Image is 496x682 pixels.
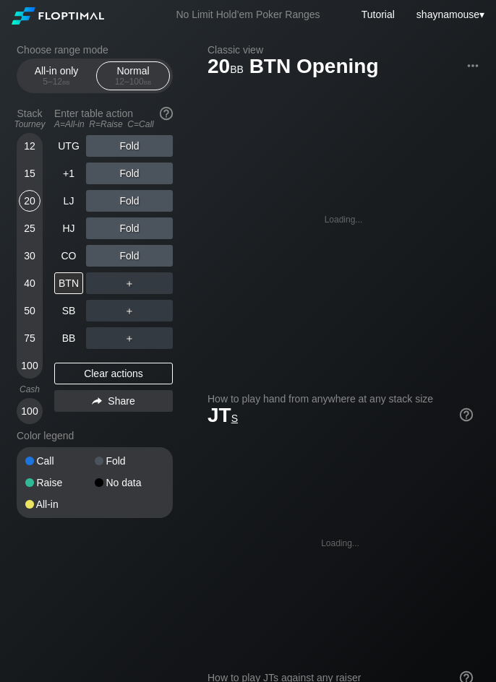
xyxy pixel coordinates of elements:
div: Loading... [321,538,359,548]
div: 40 [19,272,40,294]
div: Stack [11,102,48,135]
div: 5 – 12 [26,77,87,87]
div: Raise [25,478,95,488]
div: No Limit Hold’em Poker Ranges [154,9,341,24]
div: +1 [54,163,83,184]
div: SB [54,300,83,321]
div: CO [54,245,83,267]
span: bb [230,60,244,76]
div: ＋ [86,272,173,294]
div: ＋ [86,300,173,321]
img: help.32db89a4.svg [158,105,174,121]
div: 50 [19,300,40,321]
div: 25 [19,217,40,239]
div: All-in only [23,62,90,90]
img: Floptimal logo [12,7,104,25]
div: BB [54,327,83,349]
div: All-in [25,499,95,509]
div: Fold [86,217,173,239]
div: Loading... [325,215,363,225]
div: 12 – 100 [103,77,163,87]
div: Normal [100,62,166,90]
div: Color legend [17,424,173,447]
img: help.32db89a4.svg [458,407,474,423]
div: Share [54,390,173,412]
span: bb [62,77,70,87]
span: 20 [205,56,246,79]
div: 12 [19,135,40,157]
h2: Classic view [208,44,479,56]
span: BTN Opening [247,56,381,79]
div: 75 [19,327,40,349]
div: Call [25,456,95,466]
div: ＋ [86,327,173,349]
a: Tutorial [362,9,395,20]
div: A=All-in R=Raise C=Call [54,119,173,129]
div: No data [95,478,164,488]
span: JT [208,404,238,426]
span: s [231,409,238,425]
div: Enter table action [54,102,173,135]
img: share.864f2f62.svg [92,397,102,405]
img: ellipsis.fd386fe8.svg [465,58,481,74]
div: Fold [86,163,173,184]
div: HJ [54,217,83,239]
div: Tourney [11,119,48,129]
div: BTN [54,272,83,294]
div: Fold [86,245,173,267]
div: 30 [19,245,40,267]
span: bb [144,77,152,87]
h2: Choose range mode [17,44,173,56]
div: UTG [54,135,83,157]
div: LJ [54,190,83,212]
div: Fold [86,135,173,157]
div: 20 [19,190,40,212]
div: 100 [19,400,40,422]
div: Fold [86,190,173,212]
span: shaynamouse [416,9,479,20]
div: 100 [19,355,40,376]
div: ▾ [413,7,487,22]
div: Clear actions [54,363,173,384]
div: Cash [11,384,48,394]
h2: How to play hand from anywhere at any stack size [208,393,473,405]
div: 15 [19,163,40,184]
div: Fold [95,456,164,466]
